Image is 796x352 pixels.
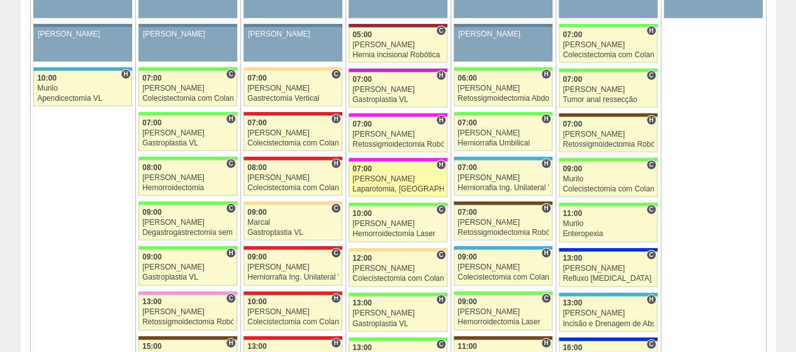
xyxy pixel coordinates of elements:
[563,343,582,352] span: 16:00
[559,69,657,72] div: Key: Brasil
[457,297,477,306] span: 09:00
[331,159,340,169] span: Hospital
[352,75,372,84] span: 07:00
[352,264,444,273] div: [PERSON_NAME]
[646,339,656,349] span: Consultório
[247,94,339,103] div: Gastrectomia Vertical
[244,28,342,62] a: [PERSON_NAME]
[142,74,162,82] span: 07:00
[226,338,235,348] span: Hospital
[559,117,657,152] a: H 07:00 [PERSON_NAME] Retossigmoidectomia Robótica
[349,248,447,252] div: Key: Bartira
[563,140,654,149] div: Retossigmoidectomia Robótica
[244,205,342,241] a: C 09:00 Marcal Gastroplastia VL
[454,161,552,196] a: H 07:00 [PERSON_NAME] Herniorrafia Ing. Unilateral VL
[454,202,552,205] div: Key: Santa Joana
[436,339,446,349] span: Consultório
[563,164,582,173] span: 09:00
[138,157,237,161] div: Key: Brasil
[247,253,267,261] span: 09:00
[436,295,446,305] span: Hospital
[349,158,447,162] div: Key: Pro Matre
[247,273,339,281] div: Herniorrafia Ing. Unilateral VL
[247,342,267,351] span: 13:00
[37,74,57,82] span: 10:00
[563,275,654,283] div: Refluxo [MEDICAL_DATA] esofágico Robótico
[352,96,444,104] div: Gastroplastia VL
[563,175,654,183] div: Murilo
[563,120,582,128] span: 07:00
[142,342,162,351] span: 15:00
[138,336,237,340] div: Key: Santa Joana
[541,114,551,124] span: Hospital
[454,295,552,331] a: C 09:00 [PERSON_NAME] Hemorroidectomia Laser
[559,207,657,242] a: C 11:00 Murilo Enteropexia
[247,263,339,271] div: [PERSON_NAME]
[121,69,130,79] span: Hospital
[454,157,552,161] div: Key: Neomater
[349,293,447,297] div: Key: Brasil
[563,320,654,328] div: Incisão e Drenagem de Abscesso
[247,84,339,93] div: [PERSON_NAME]
[541,338,551,348] span: Hospital
[457,184,549,192] div: Herniorrafia Ing. Unilateral VL
[33,28,132,62] a: [PERSON_NAME]
[352,220,444,228] div: [PERSON_NAME]
[563,264,654,273] div: [PERSON_NAME]
[563,298,582,307] span: 13:00
[142,163,162,172] span: 08:00
[457,174,549,182] div: [PERSON_NAME]
[142,184,233,192] div: Hemorroidectomia
[352,51,444,59] div: Hernia incisional Robótica
[349,24,447,28] div: Key: Sírio Libanês
[541,293,551,304] span: Consultório
[352,120,372,128] span: 07:00
[247,74,267,82] span: 07:00
[457,229,549,237] div: Retossigmoidectomia Robótica
[37,94,128,103] div: Apendicectomia VL
[244,202,342,205] div: Key: Bartira
[247,129,339,137] div: [PERSON_NAME]
[138,246,237,250] div: Key: Brasil
[436,160,446,170] span: Hospital
[244,246,342,250] div: Key: Assunção
[563,185,654,193] div: Colecistectomia com Colangiografia VL
[37,84,128,93] div: Murilo
[143,30,233,38] div: [PERSON_NAME]
[563,86,654,94] div: [PERSON_NAME]
[226,69,235,79] span: Consultório
[457,308,549,316] div: [PERSON_NAME]
[352,175,444,183] div: [PERSON_NAME]
[454,112,552,116] div: Key: Brasil
[352,164,372,173] span: 07:00
[349,113,447,117] div: Key: Pro Matre
[352,275,444,283] div: Colecistectomia com Colangiografia VL
[454,28,552,62] a: [PERSON_NAME]
[454,71,552,106] a: H 06:00 [PERSON_NAME] Retossigmoidectomia Abdominal VL
[436,115,446,125] span: Hospital
[349,72,447,108] a: H 07:00 [PERSON_NAME] Gastroplastia VL
[142,273,233,281] div: Gastroplastia VL
[559,113,657,117] div: Key: Santa Joana
[646,160,656,170] span: Consultório
[244,71,342,106] a: C 07:00 [PERSON_NAME] Gastrectomia Vertical
[247,208,267,217] span: 09:00
[352,140,444,149] div: Retossigmoidectomia Robótica
[457,208,477,217] span: 07:00
[559,158,657,162] div: Key: Brasil
[559,203,657,207] div: Key: Brasil
[142,308,233,316] div: [PERSON_NAME]
[646,26,656,36] span: Hospital
[541,159,551,169] span: Hospital
[563,41,654,49] div: [PERSON_NAME]
[454,116,552,151] a: H 07:00 [PERSON_NAME] Herniorrafia Umbilical
[247,139,339,147] div: Colecistectomia com Colangiografia VL
[352,41,444,49] div: [PERSON_NAME]
[541,248,551,258] span: Hospital
[142,229,233,237] div: Degastrogastrectomia sem vago
[559,24,657,28] div: Key: Brasil
[138,24,237,28] div: Key: Aviso
[247,219,339,227] div: Marcal
[559,338,657,341] div: Key: São Luiz - Itaim
[226,159,235,169] span: Consultório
